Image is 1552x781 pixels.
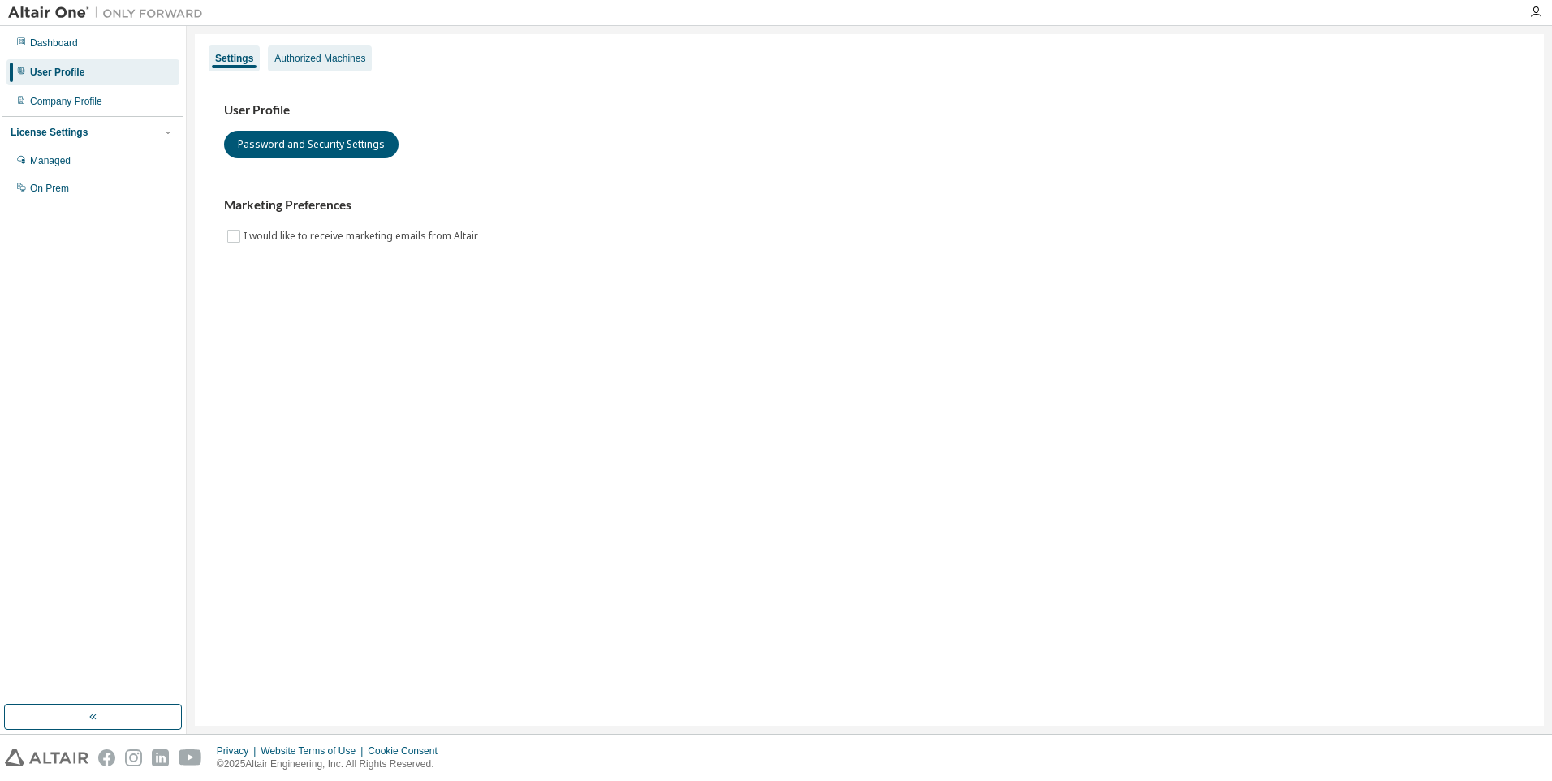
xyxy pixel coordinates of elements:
img: linkedin.svg [152,749,169,766]
label: I would like to receive marketing emails from Altair [244,227,481,246]
div: Managed [30,154,71,167]
div: Privacy [217,744,261,757]
img: Altair One [8,5,211,21]
img: facebook.svg [98,749,115,766]
div: On Prem [30,182,69,195]
img: instagram.svg [125,749,142,766]
img: altair_logo.svg [5,749,88,766]
button: Password and Security Settings [224,131,399,158]
div: Website Terms of Use [261,744,368,757]
p: © 2025 Altair Engineering, Inc. All Rights Reserved. [217,757,447,771]
img: youtube.svg [179,749,202,766]
h3: Marketing Preferences [224,197,1515,214]
div: Dashboard [30,37,78,50]
div: Company Profile [30,95,102,108]
div: Cookie Consent [368,744,446,757]
div: User Profile [30,66,84,79]
h3: User Profile [224,102,1515,119]
div: License Settings [11,126,88,139]
div: Authorized Machines [274,52,365,65]
div: Settings [215,52,253,65]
